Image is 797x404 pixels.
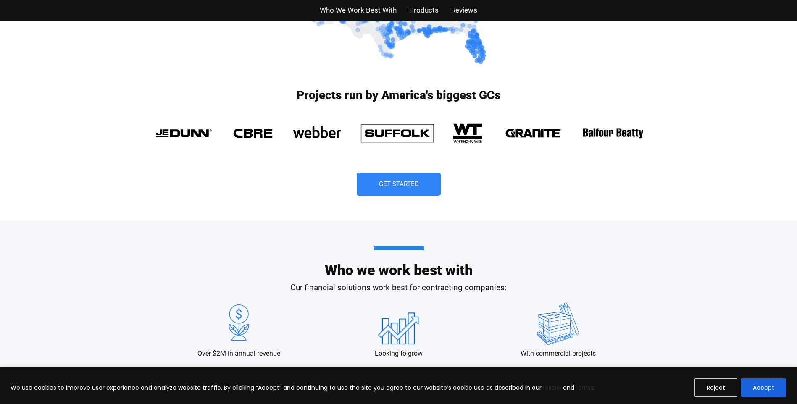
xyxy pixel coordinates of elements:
p: Over $2M in annual revenue [197,349,280,358]
span: Get Started [379,181,418,187]
p: With commercial projects [521,349,596,358]
button: Accept [741,378,786,397]
h3: Projects run by America's biggest GCs [147,89,651,101]
a: Terms [574,383,593,392]
p: We use cookies to improve user experience and analyze website traffic. By clicking “Accept” and c... [11,383,594,393]
h2: Who we work best with [159,246,638,277]
a: Products [409,4,439,16]
a: Reviews [451,4,477,16]
p: Looking to grow [375,349,423,358]
p: Our financial solutions work best for contracting companies: [159,282,638,294]
a: Policies [542,383,563,392]
a: Who We Work Best With [320,4,397,16]
a: Get Started [357,173,441,196]
button: Reject [694,378,737,397]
